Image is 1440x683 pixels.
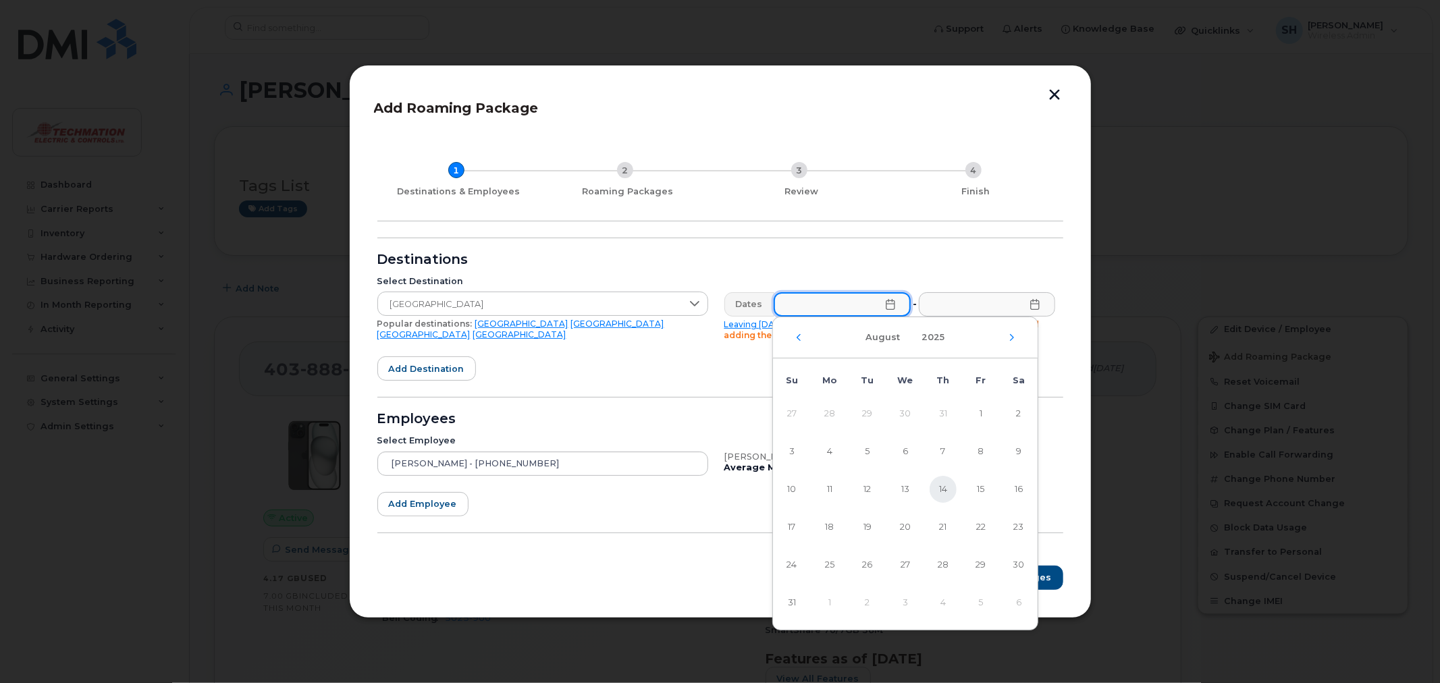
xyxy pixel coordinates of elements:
td: 28 [924,546,962,584]
td: 17 [773,508,811,546]
td: 31 [924,395,962,433]
td: 19 [849,508,886,546]
td: 23 [1000,508,1038,546]
span: 5 [854,438,881,465]
span: We [897,375,913,385]
td: 27 [773,395,811,433]
td: 29 [849,395,886,433]
button: Choose Year [913,325,953,350]
a: [GEOGRAPHIC_DATA] [377,329,471,339]
span: 16 [1005,476,1032,503]
span: 18 [816,514,843,541]
span: 24 [778,551,805,578]
td: 29 [962,546,1000,584]
td: 24 [773,546,811,584]
span: 15 [967,476,994,503]
button: Next Month [1008,333,1016,341]
td: 1 [962,395,1000,433]
span: 9 [1005,438,1032,465]
b: Average Monthly Usage: [724,462,844,472]
td: 15 [962,470,1000,508]
a: [GEOGRAPHIC_DATA] [571,319,664,329]
td: 5 [849,433,886,470]
div: Select Employee [377,435,708,446]
span: 2 [1005,400,1032,427]
td: 14 [924,470,962,508]
td: 26 [849,546,886,584]
button: Add employee [377,492,469,516]
td: 16 [1000,470,1038,508]
span: 17 [778,514,805,541]
div: 2 [617,162,633,178]
td: 6 [1000,584,1038,622]
span: Su [786,375,798,385]
input: Please fill out this field [774,292,911,317]
div: Finish [895,186,1058,197]
td: 1 [811,584,849,622]
span: 14 [930,476,957,503]
div: Select Destination [377,276,708,287]
div: - [910,292,919,317]
div: Employees [377,414,1063,425]
td: 2 [849,584,886,622]
td: 2 [1000,395,1038,433]
span: 19 [854,514,881,541]
div: Review [720,186,884,197]
td: 20 [886,508,924,546]
span: Fr [976,375,986,385]
button: Add destination [377,356,476,381]
td: 11 [811,470,849,508]
td: 21 [924,508,962,546]
td: 9 [1000,433,1038,470]
span: Mo [822,375,837,385]
input: Search device [377,452,708,476]
span: Sa [1013,375,1025,385]
td: 28 [811,395,849,433]
span: 4 [816,438,843,465]
span: 11 [816,476,843,503]
td: 8 [962,433,1000,470]
div: 3 [791,162,807,178]
a: [GEOGRAPHIC_DATA] [475,319,568,329]
span: Tu [861,375,874,385]
span: Please be aware due to time differences we recommend adding the package 1 day earlier to ensure n... [724,319,1040,340]
td: 18 [811,508,849,546]
span: 26 [854,551,881,578]
td: 30 [886,395,924,433]
span: Popular destinations: [377,319,473,329]
td: 4 [811,433,849,470]
span: 20 [892,514,919,541]
button: Choose Month [857,325,908,350]
td: 25 [811,546,849,584]
span: 10 [778,476,805,503]
td: 13 [886,470,924,508]
span: 21 [930,514,957,541]
span: 23 [1005,514,1032,541]
span: 28 [930,551,957,578]
div: 4 [965,162,982,178]
span: 3 [778,438,805,465]
td: 31 [773,584,811,622]
span: 1 [967,400,994,427]
span: 31 [778,589,805,616]
span: 22 [967,514,994,541]
td: 27 [886,546,924,584]
td: 4 [924,584,962,622]
td: 30 [1000,546,1038,584]
input: Please fill out this field [919,292,1055,317]
div: Choose Date [772,317,1038,630]
td: 7 [924,433,962,470]
td: 5 [962,584,1000,622]
td: 10 [773,470,811,508]
div: Destinations [377,254,1063,265]
td: 3 [886,584,924,622]
span: Add Roaming Package [374,100,539,116]
span: Add employee [389,497,457,510]
span: 29 [967,551,994,578]
td: 3 [773,433,811,470]
td: 6 [886,433,924,470]
span: 27 [892,551,919,578]
span: 12 [854,476,881,503]
span: 6 [892,438,919,465]
button: Previous Month [795,333,803,341]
